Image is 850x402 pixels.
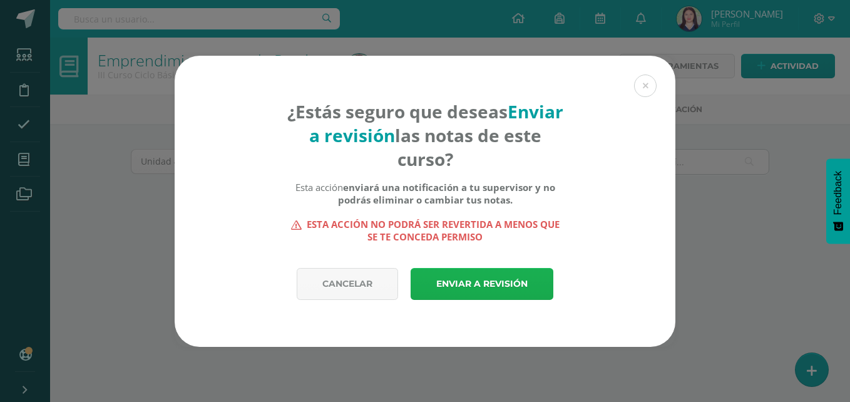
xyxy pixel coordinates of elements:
[287,218,564,243] strong: Esta acción no podrá ser revertida a menos que se te conceda permiso
[411,268,553,300] a: Enviar a revisión
[338,181,555,206] b: enviará una notificación a tu supervisor y no podrás eliminar o cambiar tus notas.
[297,268,398,300] a: Cancelar
[832,171,844,215] span: Feedback
[309,100,563,147] strong: Enviar a revisión
[287,100,564,171] h4: ¿Estás seguro que deseas las notas de este curso?
[634,75,657,97] button: Close (Esc)
[826,158,850,244] button: Feedback - Mostrar encuesta
[287,181,564,206] div: Esta acción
